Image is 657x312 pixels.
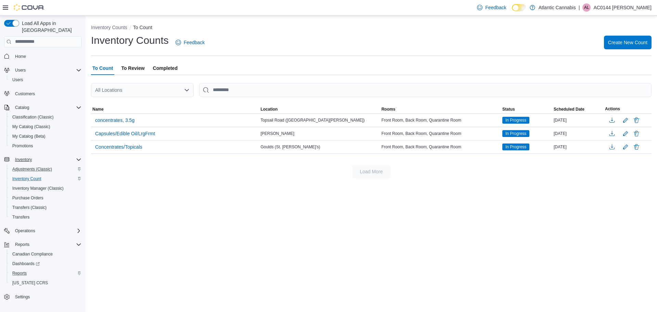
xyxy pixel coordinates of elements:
[12,293,33,301] a: Settings
[10,194,81,202] span: Purchase Orders
[380,105,501,113] button: Rooms
[505,144,526,150] span: In Progress
[12,114,54,120] span: Classification (Classic)
[91,24,652,32] nav: An example of EuiBreadcrumbs
[10,184,81,192] span: Inventory Manager (Classic)
[95,130,155,137] span: Capsules/Edible Oil/LrgFrmt
[12,124,50,129] span: My Catalog (Classic)
[7,212,84,222] button: Transfers
[184,87,190,93] button: Open list of options
[7,164,84,174] button: Adjustments (Classic)
[12,103,32,112] button: Catalog
[92,61,113,75] span: To Count
[621,142,630,152] button: Edit count details
[1,89,84,99] button: Customers
[259,105,380,113] button: Location
[121,61,144,75] span: To Review
[485,4,506,11] span: Feedback
[10,175,44,183] a: Inventory Count
[12,186,64,191] span: Inventory Manager (Classic)
[10,269,81,277] span: Reports
[12,77,23,83] span: Users
[1,65,84,75] button: Users
[10,123,81,131] span: My Catalog (Classic)
[1,51,84,61] button: Home
[7,259,84,269] a: Dashboards
[91,105,259,113] button: Name
[632,143,641,151] button: Delete
[10,123,53,131] a: My Catalog (Classic)
[260,144,320,150] span: Goulds (St. [PERSON_NAME]'s)
[12,214,29,220] span: Transfers
[12,89,81,98] span: Customers
[92,107,104,112] span: Name
[632,129,641,138] button: Delete
[12,143,33,149] span: Promotions
[91,25,127,30] button: Inventory Counts
[10,184,66,192] a: Inventory Manager (Classic)
[621,115,630,125] button: Edit count details
[10,76,26,84] a: Users
[582,3,591,12] div: AC0144 Lawrenson Dennis
[12,52,29,61] a: Home
[12,240,81,249] span: Reports
[1,292,84,302] button: Settings
[15,228,35,234] span: Operations
[12,227,38,235] button: Operations
[173,36,207,49] a: Feedback
[95,117,134,124] span: concentrates, 3.5g
[92,142,145,152] button: Concentrates/Topicals
[91,34,169,47] h1: Inventory Counts
[360,168,383,175] span: Load More
[260,107,278,112] span: Location
[554,107,584,112] span: Scheduled Date
[10,165,81,173] span: Adjustments (Classic)
[605,106,620,112] span: Actions
[12,292,81,301] span: Settings
[7,193,84,203] button: Purchase Orders
[502,130,529,137] span: In Progress
[12,271,27,276] span: Reports
[12,66,28,74] button: Users
[153,61,178,75] span: Completed
[15,294,30,300] span: Settings
[502,117,529,124] span: In Progress
[19,20,81,34] span: Load All Apps in [GEOGRAPHIC_DATA]
[10,260,42,268] a: Dashboards
[12,227,81,235] span: Operations
[12,280,48,286] span: [US_STATE] CCRS
[12,103,81,112] span: Catalog
[1,226,84,236] button: Operations
[10,132,48,140] a: My Catalog (Beta)
[10,279,81,287] span: Washington CCRS
[7,269,84,278] button: Reports
[10,250,81,258] span: Canadian Compliance
[552,143,604,151] div: [DATE]
[552,129,604,138] div: [DATE]
[632,116,641,124] button: Delete
[15,67,26,73] span: Users
[552,116,604,124] div: [DATE]
[7,174,84,184] button: Inventory Count
[7,249,84,259] button: Canadian Compliance
[10,113,56,121] a: Classification (Classic)
[12,155,35,164] button: Inventory
[10,213,32,221] a: Transfers
[505,130,526,137] span: In Progress
[15,242,29,247] span: Reports
[505,117,526,123] span: In Progress
[12,66,81,74] span: Users
[12,176,41,182] span: Inventory Count
[14,4,44,11] img: Cova
[10,113,81,121] span: Classification (Classic)
[7,141,84,151] button: Promotions
[10,142,36,150] a: Promotions
[10,76,81,84] span: Users
[12,251,53,257] span: Canadian Compliance
[7,122,84,132] button: My Catalog (Classic)
[352,165,390,178] button: Load More
[584,3,589,12] span: AL
[7,112,84,122] button: Classification (Classic)
[10,142,81,150] span: Promotions
[15,54,26,59] span: Home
